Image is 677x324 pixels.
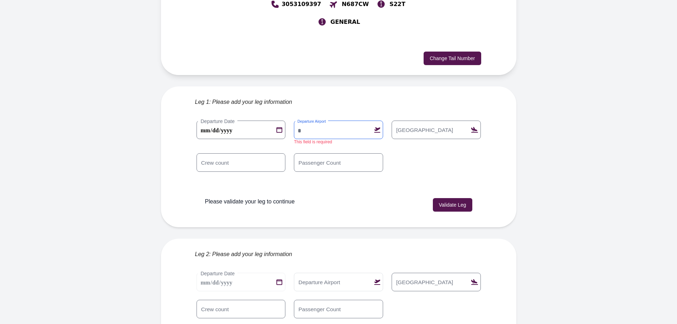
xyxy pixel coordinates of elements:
label: Departure Airport [295,118,328,124]
label: Passenger Count [295,305,344,313]
button: Change Tail Number [424,52,481,65]
span: Please add your leg information [212,250,292,259]
label: Departure Airport [295,278,343,286]
p: Please validate your leg to continue [205,197,295,206]
label: Crew count [198,305,232,313]
div: This field is required [294,139,383,145]
label: Departure Date [198,118,238,125]
label: [GEOGRAPHIC_DATA] [393,126,456,134]
span: GENERAL [331,18,360,26]
span: Leg 2: [195,250,211,259]
button: Validate Leg [433,198,472,212]
span: Please add your leg information [212,98,292,106]
label: Departure Date [198,270,238,277]
label: [GEOGRAPHIC_DATA] [393,278,456,286]
label: Crew count [198,159,232,166]
span: Leg 1: [195,98,211,106]
label: Passenger Count [295,159,344,166]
